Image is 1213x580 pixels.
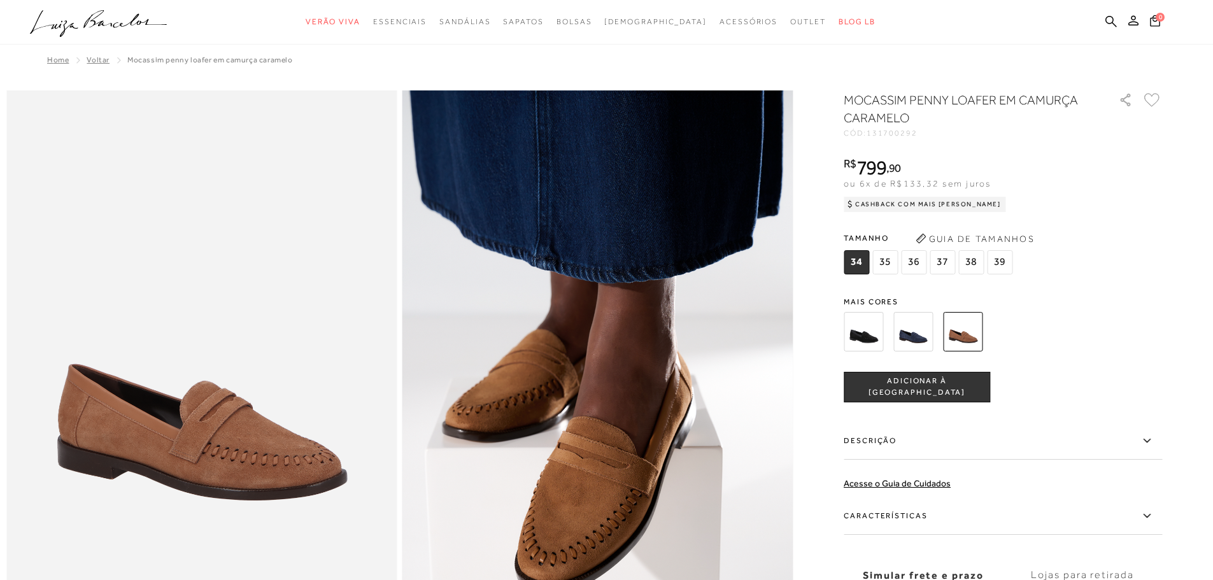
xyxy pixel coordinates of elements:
span: Outlet [790,17,826,26]
span: Sandálias [439,17,490,26]
i: R$ [844,158,856,169]
span: 131700292 [867,129,918,138]
span: Essenciais [373,17,427,26]
a: Voltar [87,55,110,64]
a: categoryNavScreenReaderText [373,10,427,34]
span: 799 [856,156,886,179]
span: Tamanho [844,229,1016,248]
a: Acesse o Guia de Cuidados [844,478,951,488]
div: CÓD: [844,129,1098,137]
a: BLOG LB [839,10,876,34]
span: Verão Viva [306,17,360,26]
span: MOCASSIM PENNY LOAFER EM CAMURÇA CARAMELO [127,55,293,64]
label: Descrição [844,423,1162,460]
span: ou 6x de R$133,32 sem juros [844,178,991,188]
button: 0 [1146,14,1164,31]
a: categoryNavScreenReaderText [306,10,360,34]
a: Home [47,55,69,64]
span: 90 [889,161,901,174]
span: Acessórios [720,17,777,26]
span: [DEMOGRAPHIC_DATA] [604,17,707,26]
label: Características [844,498,1162,535]
div: Cashback com Mais [PERSON_NAME] [844,197,1006,212]
button: Guia de Tamanhos [911,229,1039,249]
img: MOCASSIM PENNY LOAFER EM CAMURÇA PRETA [844,312,883,351]
span: Mais cores [844,298,1162,306]
span: 39 [987,250,1012,274]
img: MOCASSIM PENNY LOAFER EM CAMURÇA CARAMELO [943,312,982,351]
img: MOCASSIM PENNY LOAFER EM CAMURÇA AZUL NAVAL [893,312,933,351]
span: 34 [844,250,869,274]
span: Sapatos [503,17,543,26]
span: 37 [930,250,955,274]
span: BLOG LB [839,17,876,26]
a: categoryNavScreenReaderText [557,10,592,34]
a: categoryNavScreenReaderText [503,10,543,34]
span: 38 [958,250,984,274]
a: categoryNavScreenReaderText [790,10,826,34]
span: 36 [901,250,926,274]
a: categoryNavScreenReaderText [439,10,490,34]
h1: MOCASSIM PENNY LOAFER EM CAMURÇA CARAMELO [844,91,1082,127]
span: 0 [1156,13,1165,22]
a: categoryNavScreenReaderText [720,10,777,34]
span: Bolsas [557,17,592,26]
a: noSubCategoriesText [604,10,707,34]
button: ADICIONAR À [GEOGRAPHIC_DATA] [844,372,990,402]
span: 35 [872,250,898,274]
i: , [886,162,901,174]
span: ADICIONAR À [GEOGRAPHIC_DATA] [844,376,990,398]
